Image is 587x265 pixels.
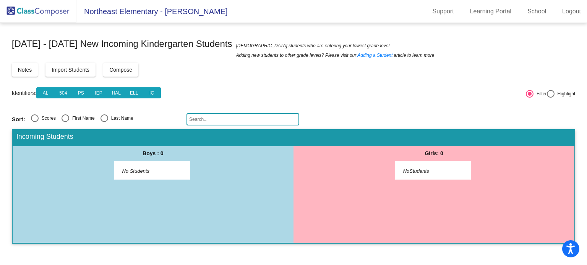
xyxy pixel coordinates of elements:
[108,115,133,122] div: Last Name
[18,67,32,73] span: Notes
[76,5,228,18] span: Northeast Elementary - [PERSON_NAME]
[103,63,138,77] button: Compose
[236,51,434,59] span: Adding new students to other grade levels? Please visit our article to learn more
[122,167,170,175] span: No Students
[236,42,391,50] span: [DEMOGRAPHIC_DATA] students who are entering your lowest grade level.
[12,63,38,77] button: Notes
[464,5,518,18] a: Learning Portal
[107,87,125,98] button: HAL
[54,87,72,98] button: 504
[293,146,574,161] div: Girls: 0
[12,114,181,124] mat-radio-group: Select an option
[89,87,107,98] button: IEP
[357,51,392,59] a: Adding a Student
[72,87,90,98] button: PS
[125,87,143,98] button: ELL
[52,67,89,73] span: Import Students
[521,5,552,18] a: School
[556,5,587,18] a: Logout
[69,115,95,122] div: First Name
[13,146,293,161] div: Boys : 0
[555,90,576,97] div: Highlight
[533,90,547,97] div: Filter
[16,133,73,141] span: Incoming Students
[12,90,37,96] a: Identifiers:
[426,5,460,18] a: Support
[39,115,56,122] div: Scores
[12,38,232,50] span: [DATE] - [DATE] New Incoming Kindergarten Students
[109,67,132,73] span: Compose
[12,116,25,123] span: Sort:
[143,87,161,98] button: IC
[403,167,451,175] span: NoStudents
[36,87,54,98] button: AL
[45,63,96,77] button: Import Students
[186,113,299,125] input: Search...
